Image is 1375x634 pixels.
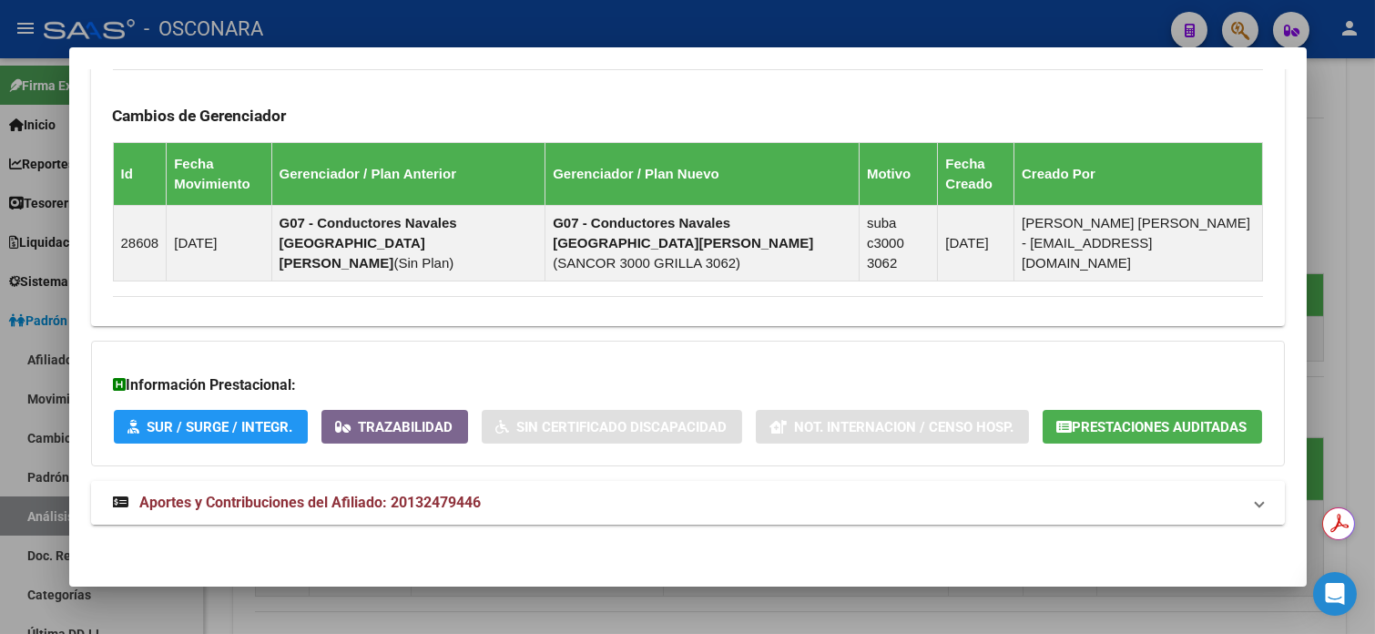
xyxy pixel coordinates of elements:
td: ( ) [271,205,545,281]
mat-expansion-panel-header: Aportes y Contribuciones del Afiliado: 20132479446 [91,481,1285,525]
th: Motivo [859,142,937,205]
span: Sin Certificado Discapacidad [517,419,728,435]
span: SUR / SURGE / INTEGR. [148,419,293,435]
td: suba c3000 3062 [859,205,937,281]
button: Sin Certificado Discapacidad [482,410,742,444]
div: Open Intercom Messenger [1313,572,1357,616]
td: ( ) [545,205,860,281]
strong: G07 - Conductores Navales [GEOGRAPHIC_DATA][PERSON_NAME] [280,215,457,271]
td: [DATE] [938,205,1014,281]
span: Trazabilidad [359,419,453,435]
span: Prestaciones Auditadas [1073,419,1248,435]
td: 28608 [113,205,167,281]
span: Aportes y Contribuciones del Afiliado: 20132479446 [140,494,482,511]
td: [DATE] [167,205,271,281]
span: SANCOR 3000 GRILLA 3062 [557,255,736,271]
button: Trazabilidad [321,410,468,444]
button: Not. Internacion / Censo Hosp. [756,410,1029,444]
th: Fecha Movimiento [167,142,271,205]
th: Creado Por [1014,142,1262,205]
th: Id [113,142,167,205]
span: Not. Internacion / Censo Hosp. [795,419,1014,435]
span: Sin Plan [398,255,449,271]
h3: Información Prestacional: [114,374,1262,396]
button: Prestaciones Auditadas [1043,410,1262,444]
th: Fecha Creado [938,142,1014,205]
th: Gerenciador / Plan Anterior [271,142,545,205]
td: [PERSON_NAME] [PERSON_NAME] - [EMAIL_ADDRESS][DOMAIN_NAME] [1014,205,1262,281]
h3: Cambios de Gerenciador [113,106,1263,126]
button: SUR / SURGE / INTEGR. [114,410,308,444]
th: Gerenciador / Plan Nuevo [545,142,860,205]
strong: G07 - Conductores Navales [GEOGRAPHIC_DATA][PERSON_NAME] [553,215,813,251]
